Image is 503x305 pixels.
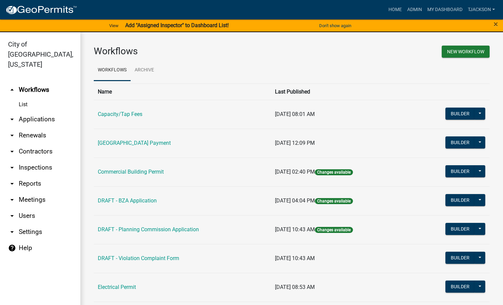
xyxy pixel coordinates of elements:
[275,255,315,261] span: [DATE] 10:43 AM
[445,165,475,177] button: Builder
[315,227,353,233] span: Changes available
[106,20,121,31] a: View
[8,244,16,252] i: help
[8,196,16,204] i: arrow_drop_down
[275,197,315,204] span: [DATE] 04:04 PM
[131,60,158,81] a: Archive
[8,228,16,236] i: arrow_drop_down
[8,164,16,172] i: arrow_drop_down
[445,223,475,235] button: Builder
[275,140,315,146] span: [DATE] 12:09 PM
[8,86,16,94] i: arrow_drop_up
[465,3,498,16] a: TJackson
[8,180,16,188] i: arrow_drop_down
[445,108,475,120] button: Builder
[125,22,229,28] strong: Add "Assigned Inspector" to Dashboard List!
[8,212,16,220] i: arrow_drop_down
[94,46,287,57] h3: Workflows
[8,115,16,123] i: arrow_drop_down
[494,19,498,29] span: ×
[271,83,411,100] th: Last Published
[442,46,490,58] button: New Workflow
[425,3,465,16] a: My Dashboard
[315,198,353,204] span: Changes available
[445,136,475,148] button: Builder
[316,20,354,31] button: Don't show again
[494,20,498,28] button: Close
[275,284,315,290] span: [DATE] 08:53 AM
[98,169,164,175] a: Commercial Building Permit
[98,255,179,261] a: DRAFT - Violation Complaint Form
[445,281,475,293] button: Builder
[8,147,16,156] i: arrow_drop_down
[315,169,353,175] span: Changes available
[94,83,271,100] th: Name
[94,60,131,81] a: Workflows
[275,226,315,233] span: [DATE] 10:43 AM
[8,131,16,139] i: arrow_drop_down
[386,3,405,16] a: Home
[275,169,315,175] span: [DATE] 02:40 PM
[98,140,171,146] a: [GEOGRAPHIC_DATA] Payment
[445,194,475,206] button: Builder
[98,284,136,290] a: Electrical Permit
[445,252,475,264] button: Builder
[405,3,425,16] a: Admin
[98,197,157,204] a: DRAFT - BZA Application
[275,111,315,117] span: [DATE] 08:01 AM
[98,226,199,233] a: DRAFT - Planning Commission Application
[98,111,142,117] a: Capacity/Tap Fees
